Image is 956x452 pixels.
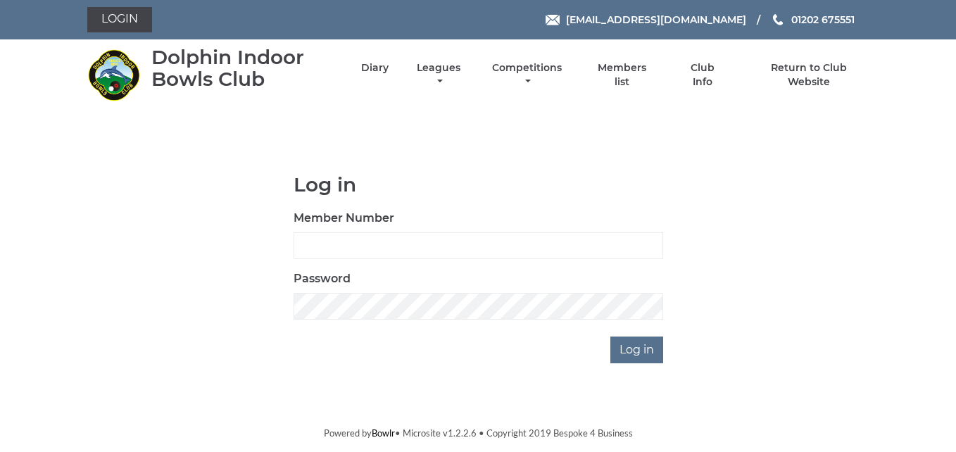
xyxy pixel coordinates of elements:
a: Login [87,7,152,32]
label: Password [294,270,351,287]
a: Diary [361,61,389,75]
div: Dolphin Indoor Bowls Club [151,46,337,90]
span: Powered by • Microsite v1.2.2.6 • Copyright 2019 Bespoke 4 Business [324,427,633,439]
a: Club Info [679,61,725,89]
a: Phone us 01202 675551 [771,12,855,27]
label: Member Number [294,210,394,227]
a: Email [EMAIL_ADDRESS][DOMAIN_NAME] [546,12,746,27]
img: Email [546,15,560,25]
a: Bowlr [372,427,395,439]
input: Log in [610,337,663,363]
span: [EMAIL_ADDRESS][DOMAIN_NAME] [566,13,746,26]
img: Phone us [773,14,783,25]
a: Competitions [489,61,565,89]
img: Dolphin Indoor Bowls Club [87,49,140,101]
a: Return to Club Website [750,61,869,89]
a: Leagues [413,61,464,89]
span: 01202 675551 [791,13,855,26]
a: Members list [590,61,655,89]
h1: Log in [294,174,663,196]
